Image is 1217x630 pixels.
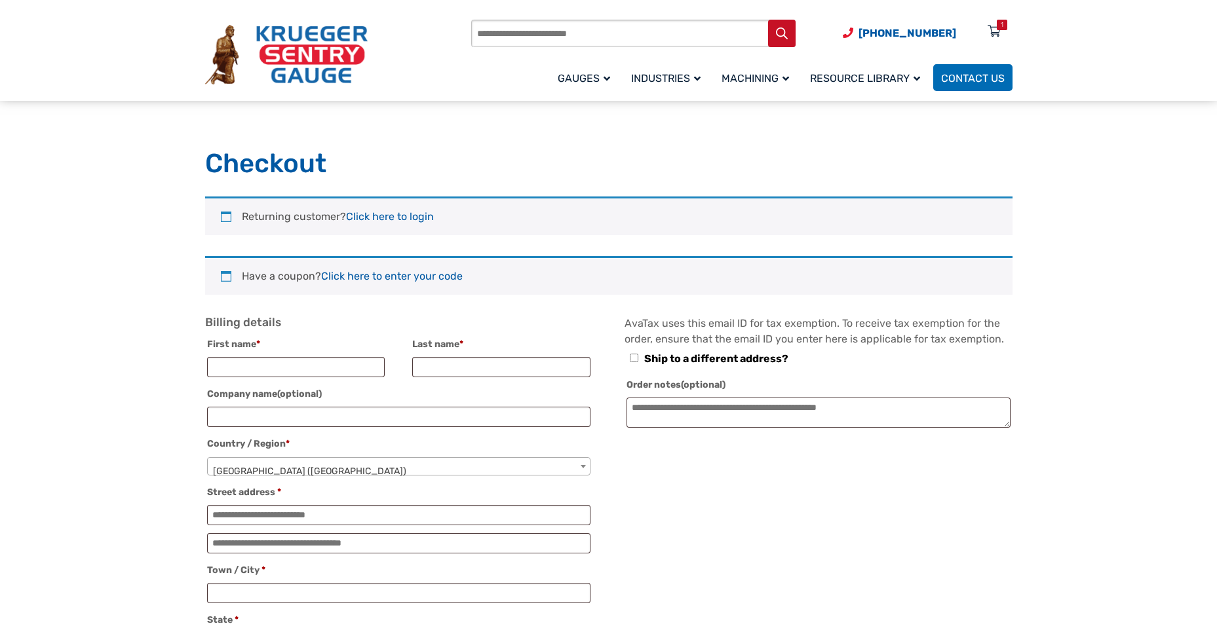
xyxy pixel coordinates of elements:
div: Returning customer? [205,196,1013,235]
label: State [207,611,590,629]
span: Ship to a different address? [644,352,788,365]
span: (optional) [277,388,322,399]
div: AvaTax uses this email ID for tax exemption. To receive tax exemption for the order, ensure that ... [625,316,1012,434]
label: Last name [412,335,590,354]
label: Street address [207,483,590,502]
h3: Billing details [205,316,592,330]
span: Gauges [558,72,610,84]
div: 1 [1001,20,1003,30]
a: Industries [623,62,714,93]
span: Machining [722,72,789,84]
span: [PHONE_NUMBER] [859,27,956,39]
span: Contact Us [941,72,1005,84]
a: Enter your coupon code [321,270,463,282]
label: First name [207,335,385,354]
span: United States (US) [208,458,590,485]
input: Ship to a different address? [630,354,638,362]
div: Have a coupon? [205,256,1013,295]
a: Resource Library [802,62,933,93]
label: Town / City [207,561,590,580]
a: Gauges [550,62,623,93]
a: Phone Number (920) 434-8860 [843,25,956,41]
label: Company name [207,385,590,403]
label: Country / Region [207,435,590,453]
span: Country / Region [207,457,590,475]
a: Click here to login [346,210,434,223]
label: Order notes [627,376,1010,394]
h1: Checkout [205,147,1013,180]
span: (optional) [681,379,725,390]
span: Resource Library [810,72,920,84]
span: Industries [631,72,701,84]
a: Contact Us [933,64,1013,91]
a: Machining [714,62,802,93]
img: Krueger Sentry Gauge [205,25,368,85]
